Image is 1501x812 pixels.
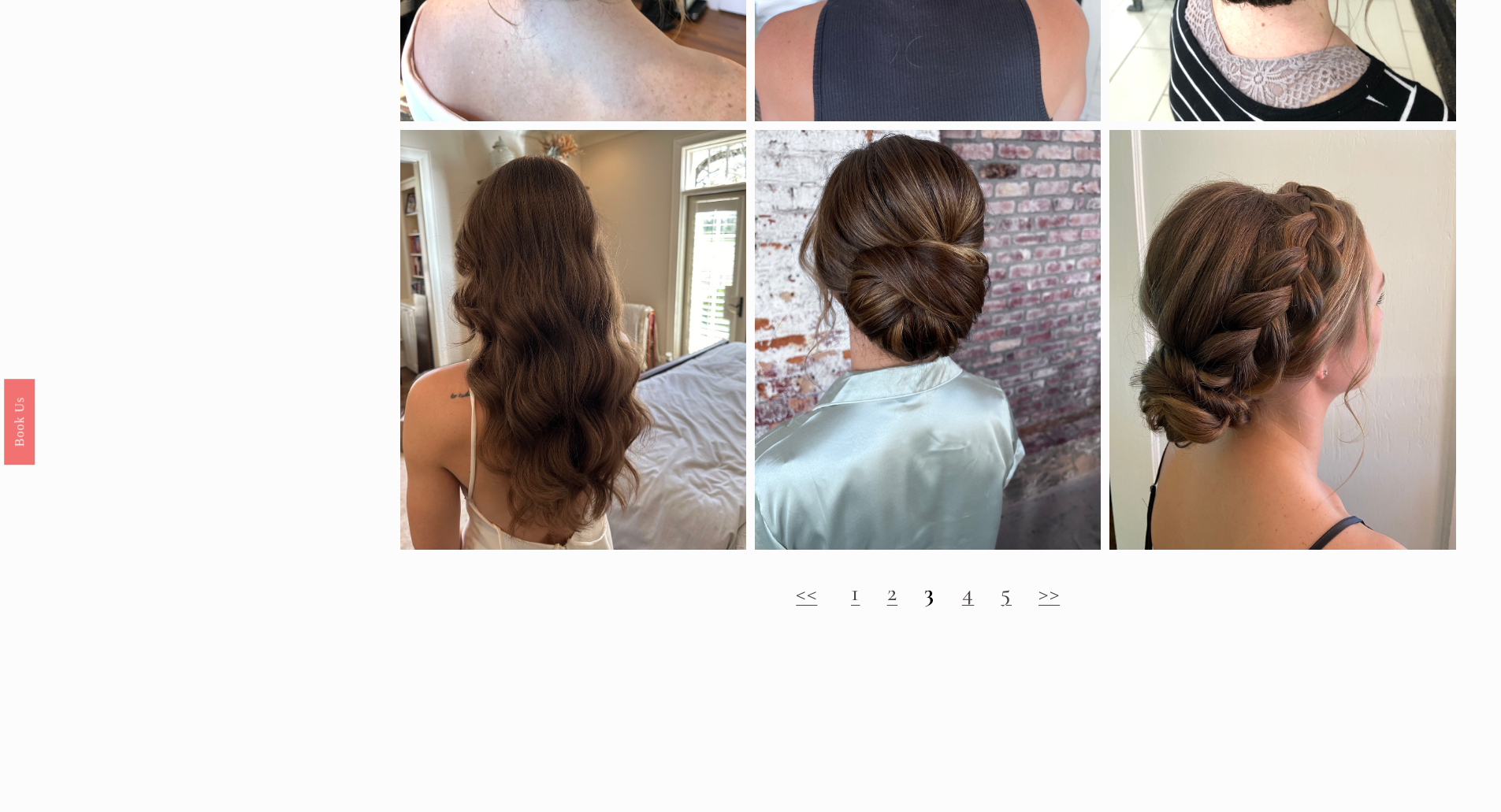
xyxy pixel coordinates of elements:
a: << [796,578,817,607]
a: 2 [887,578,898,607]
strong: 3 [924,578,935,607]
a: 1 [851,578,860,607]
a: 5 [1001,578,1012,607]
a: Book Us [4,378,35,464]
a: 4 [962,578,975,607]
a: >> [1038,578,1060,607]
